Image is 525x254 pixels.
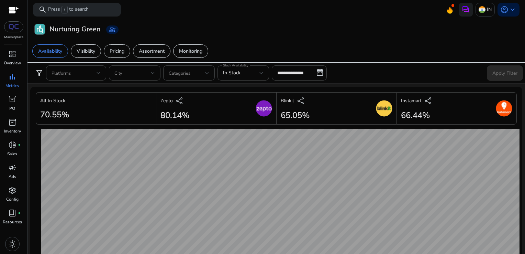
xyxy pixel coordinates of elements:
img: Nurturing Green [35,24,45,34]
span: share [176,97,184,105]
span: group_add [109,26,116,33]
h2: 65.05% [281,110,310,120]
p: Availability [38,47,62,55]
p: IN [487,3,492,15]
p: Press to search [48,6,89,13]
img: QC-logo.svg [8,24,20,30]
span: In Stock [223,70,241,76]
p: Blinkit [281,97,294,104]
span: book_4 [8,209,16,217]
span: donut_small [8,141,16,149]
span: dashboard [8,50,16,58]
span: filter_alt [35,69,43,77]
p: Metrics [5,83,19,89]
span: account_circle [500,6,509,14]
h2: 70.55% [40,110,69,120]
p: Inventory [4,128,21,134]
p: Sales [7,151,17,157]
span: bar_chart [8,73,16,81]
span: inventory_2 [8,118,16,126]
h3: Nurturing Green [49,25,101,33]
p: Visibility [77,47,95,55]
span: light_mode [8,240,16,248]
img: in.svg [479,6,485,13]
p: Zepto [160,97,173,104]
p: Ads [9,173,16,180]
p: Assortment [139,47,165,55]
p: Overview [4,60,21,66]
span: / [62,6,68,13]
span: orders [8,95,16,104]
span: campaign [8,163,16,172]
p: PO [9,105,15,112]
span: fiber_manual_record [18,144,21,146]
span: settings [8,186,16,194]
span: share [297,97,305,105]
p: Pricing [110,47,124,55]
span: share [424,97,433,105]
mat-label: Stock Availability [223,63,248,68]
p: Instamart [401,97,422,104]
span: keyboard_arrow_down [509,6,517,14]
p: Resources [3,219,22,225]
h2: 80.14% [160,110,189,120]
p: All In Stock [40,97,65,104]
p: Monitoring [179,47,202,55]
p: Config [6,196,19,202]
h2: 66.44% [401,110,433,120]
p: Marketplace [4,35,23,40]
span: fiber_manual_record [18,212,21,214]
span: search [38,6,47,14]
a: group_add [106,25,119,34]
